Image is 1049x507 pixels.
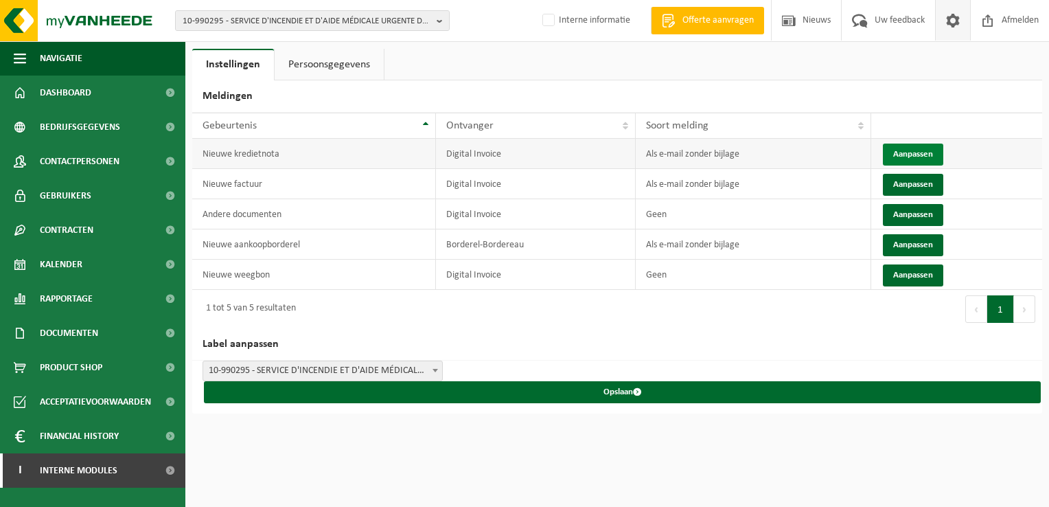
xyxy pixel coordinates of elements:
td: Als e-mail zonder bijlage [636,169,871,199]
span: 10-990295 - SERVICE D'INCENDIE ET D'AIDE MÉDICALE URGENTE DE LA RÉGION DE [GEOGRAPHIC_DATA] - [GE... [183,11,431,32]
td: Geen [636,199,871,229]
label: Interne informatie [540,10,630,31]
button: Previous [965,295,987,323]
td: Nieuwe weegbon [192,260,436,290]
td: Nieuwe factuur [192,169,436,199]
h2: Meldingen [192,80,1042,113]
td: Borderel-Bordereau [436,229,636,260]
span: Acceptatievoorwaarden [40,385,151,419]
td: Digital Invoice [436,260,636,290]
button: Aanpassen [883,264,943,286]
button: Opslaan [204,381,1041,403]
button: Aanpassen [883,204,943,226]
span: Offerte aanvragen [679,14,757,27]
div: 1 tot 5 van 5 resultaten [199,297,296,322]
td: Digital Invoice [436,199,636,229]
h2: Label aanpassen [192,328,1042,361]
span: Documenten [40,316,98,350]
td: Digital Invoice [436,139,636,169]
a: Persoonsgegevens [275,49,384,80]
span: Navigatie [40,41,82,76]
button: Aanpassen [883,234,943,256]
td: Digital Invoice [436,169,636,199]
span: Product Shop [40,350,102,385]
button: 1 [987,295,1014,323]
td: Geen [636,260,871,290]
a: Instellingen [192,49,274,80]
span: Ontvanger [446,120,494,131]
button: Aanpassen [883,174,943,196]
span: Dashboard [40,76,91,110]
span: Rapportage [40,282,93,316]
td: Als e-mail zonder bijlage [636,139,871,169]
button: Aanpassen [883,144,943,166]
a: Offerte aanvragen [651,7,764,34]
span: 10-990295 - SERVICE D'INCENDIE ET D'AIDE MÉDICALE URGENTE DE LA RÉGION DE BRUXELLES-CAPITALE - BR... [203,361,442,381]
span: Kalender [40,247,82,282]
span: 10-990295 - SERVICE D'INCENDIE ET D'AIDE MÉDICALE URGENTE DE LA RÉGION DE BRUXELLES-CAPITALE - BR... [203,361,443,381]
span: Bedrijfsgegevens [40,110,120,144]
span: Contactpersonen [40,144,119,179]
span: Financial History [40,419,119,453]
button: 10-990295 - SERVICE D'INCENDIE ET D'AIDE MÉDICALE URGENTE DE LA RÉGION DE [GEOGRAPHIC_DATA] - [GE... [175,10,450,31]
td: Andere documenten [192,199,436,229]
span: Gebeurtenis [203,120,257,131]
td: Nieuwe kredietnota [192,139,436,169]
span: Gebruikers [40,179,91,213]
span: Interne modules [40,453,117,488]
span: Soort melding [646,120,708,131]
td: Als e-mail zonder bijlage [636,229,871,260]
td: Nieuwe aankoopborderel [192,229,436,260]
span: Contracten [40,213,93,247]
span: I [14,453,26,488]
button: Next [1014,295,1035,323]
